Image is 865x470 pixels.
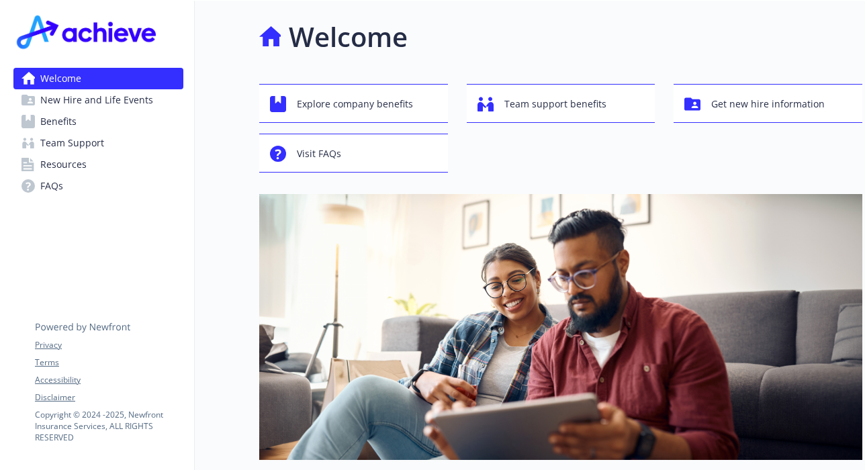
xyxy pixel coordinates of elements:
[40,68,81,89] span: Welcome
[35,374,183,386] a: Accessibility
[259,84,448,123] button: Explore company benefits
[40,154,87,175] span: Resources
[13,132,183,154] a: Team Support
[13,89,183,111] a: New Hire and Life Events
[35,391,183,404] a: Disclaimer
[467,84,655,123] button: Team support benefits
[297,141,341,167] span: Visit FAQs
[35,409,183,443] p: Copyright © 2024 - 2025 , Newfront Insurance Services, ALL RIGHTS RESERVED
[40,89,153,111] span: New Hire and Life Events
[35,339,183,351] a: Privacy
[711,91,825,117] span: Get new hire information
[504,91,606,117] span: Team support benefits
[40,132,104,154] span: Team Support
[35,357,183,369] a: Terms
[13,154,183,175] a: Resources
[13,175,183,197] a: FAQs
[40,175,63,197] span: FAQs
[259,134,448,173] button: Visit FAQs
[259,194,862,460] img: overview page banner
[674,84,862,123] button: Get new hire information
[40,111,77,132] span: Benefits
[297,91,413,117] span: Explore company benefits
[289,17,408,57] h1: Welcome
[13,68,183,89] a: Welcome
[13,111,183,132] a: Benefits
